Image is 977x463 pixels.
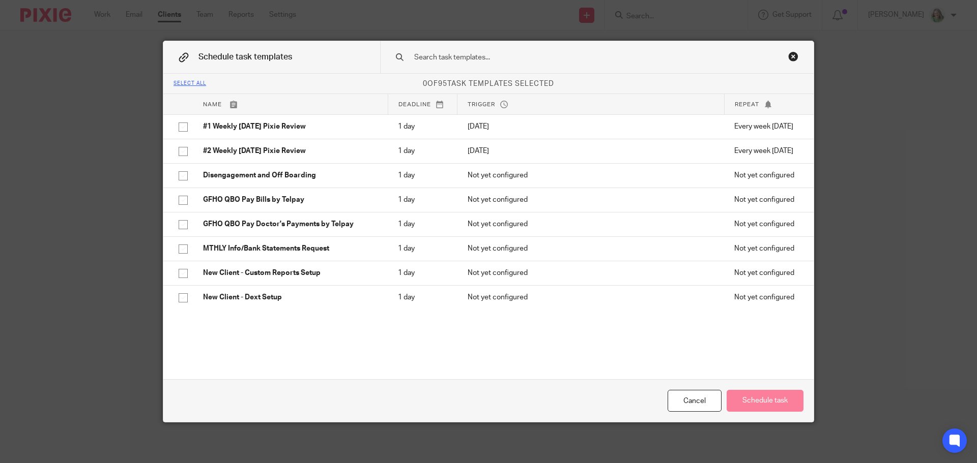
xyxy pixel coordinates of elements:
span: 0 [423,80,427,87]
p: Not yet configured [468,268,714,278]
p: Trigger [468,100,714,109]
p: Not yet configured [468,170,714,180]
p: Not yet configured [734,170,798,180]
p: Repeat [735,100,798,109]
p: 1 day [398,170,447,180]
p: GFHO QBO Pay Doctor's Payments by Telpay [203,219,378,229]
p: [DATE] [468,146,714,156]
p: Every week [DATE] [734,121,798,132]
p: 1 day [398,292,447,302]
p: #1 Weekly [DATE] Pixie Review [203,121,378,132]
span: 95 [438,80,447,87]
input: Search task templates... [413,52,749,63]
div: Cancel [668,390,722,412]
p: New Client - Custom Reports Setup [203,268,378,278]
p: Not yet configured [734,195,798,205]
p: MTHLY Info/Bank Statements Request [203,243,378,254]
p: GFHO QBO Pay Bills by Telpay [203,195,378,205]
span: Name [203,102,222,107]
p: 1 day [398,268,447,278]
p: 1 day [398,121,447,132]
p: Not yet configured [734,219,798,229]
p: 1 day [398,195,447,205]
p: Every week [DATE] [734,146,798,156]
p: Not yet configured [734,243,798,254]
span: Schedule task templates [198,53,292,61]
p: Disengagement and Off Boarding [203,170,378,180]
p: Not yet configured [734,268,798,278]
div: Close this dialog window [788,51,798,61]
p: Not yet configured [734,292,798,302]
p: New Client - Dext Setup [203,292,378,302]
p: [DATE] [468,121,714,132]
p: 1 day [398,243,447,254]
p: #2 Weekly [DATE] Pixie Review [203,146,378,156]
p: 1 day [398,146,447,156]
p: Not yet configured [468,292,714,302]
p: Not yet configured [468,219,714,229]
p: of task templates selected [163,79,814,89]
button: Schedule task [727,390,803,412]
p: Not yet configured [468,243,714,254]
p: Not yet configured [468,195,714,205]
p: Deadline [398,100,447,109]
p: 1 day [398,219,447,229]
div: Select all [174,81,206,87]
